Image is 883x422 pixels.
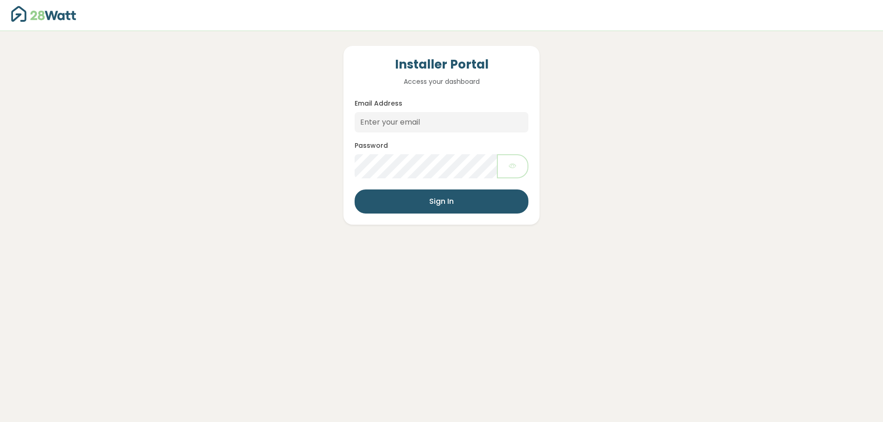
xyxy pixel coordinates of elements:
label: Password [355,141,388,151]
label: Email Address [355,99,402,108]
h4: Installer Portal [355,57,528,73]
button: Sign In [355,189,528,214]
img: 28Watt [11,6,76,22]
input: Enter your email [355,112,528,132]
p: Access your dashboard [355,76,528,87]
